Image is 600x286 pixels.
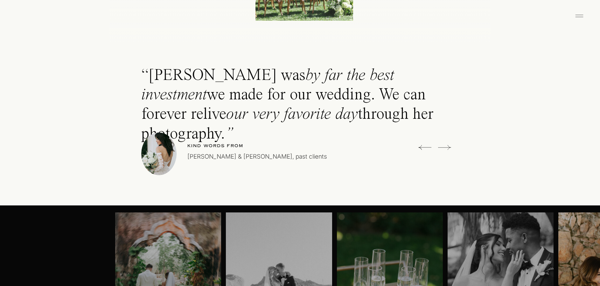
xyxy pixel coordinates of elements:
p: The approach [265,45,335,54]
p: Through a blend of digital and film mediums, I create imagery that is romantic, soulful, and emot... [196,198,404,221]
i: our very favorite day [226,106,358,123]
i: ” [225,126,234,142]
p: [PERSON_NAME] & [PERSON_NAME], past clients [187,152,340,175]
h2: AN ARTFUL APPROACH YOUR MOST CHERISHED MOMENTS [163,68,437,192]
p: Kind words from [187,143,258,149]
p: “[PERSON_NAME] was we made for our wedding. We can forever relive through her photography. [141,66,455,128]
i: by far [305,68,342,84]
